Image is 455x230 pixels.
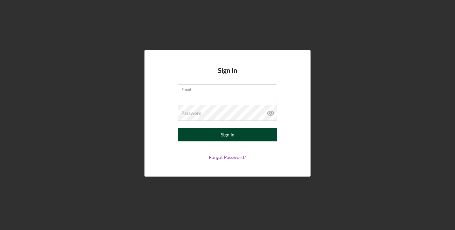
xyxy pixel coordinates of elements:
[221,128,234,141] div: Sign In
[181,111,202,116] label: Password
[178,128,277,141] button: Sign In
[209,154,246,160] a: Forgot Password?
[181,85,277,92] label: Email
[218,67,237,84] h4: Sign In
